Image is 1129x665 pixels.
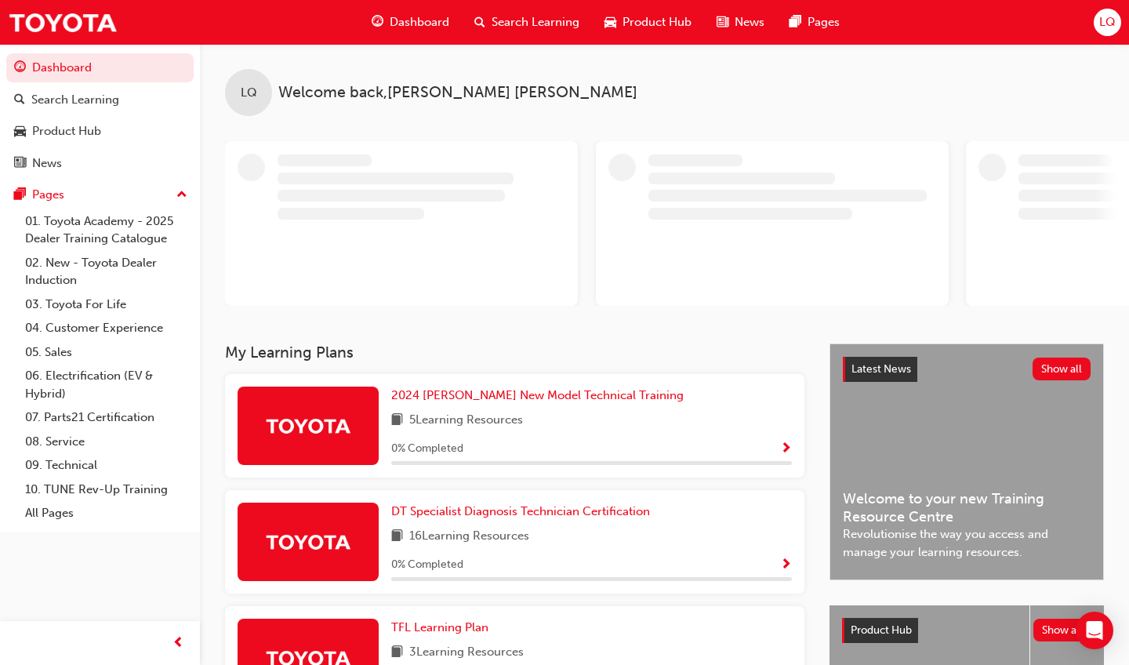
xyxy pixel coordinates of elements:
[391,504,650,518] span: DT Specialist Diagnosis Technician Certification
[780,555,792,575] button: Show Progress
[19,316,194,340] a: 04. Customer Experience
[842,618,1091,643] a: Product HubShow all
[391,527,403,547] span: book-icon
[843,357,1091,382] a: Latest NewsShow all
[19,209,194,251] a: 01. Toyota Academy - 2025 Dealer Training Catalogue
[19,430,194,454] a: 08. Service
[604,13,616,32] span: car-icon
[409,411,523,431] span: 5 Learning Resources
[6,180,194,209] button: Pages
[14,61,26,75] span: guage-icon
[14,188,26,202] span: pages-icon
[851,362,911,376] span: Latest News
[391,440,463,458] span: 0 % Completed
[19,364,194,405] a: 06. Electrification (EV & Hybrid)
[6,117,194,146] a: Product Hub
[19,340,194,365] a: 05. Sales
[391,620,488,634] span: TFL Learning Plan
[359,6,462,38] a: guage-iconDashboard
[31,91,119,109] div: Search Learning
[19,478,194,502] a: 10. TUNE Rev-Up Training
[265,412,351,439] img: Trak
[265,528,351,555] img: Trak
[14,157,26,171] span: news-icon
[6,85,194,114] a: Search Learning
[19,251,194,293] a: 02. New - Toyota Dealer Induction
[409,527,529,547] span: 16 Learning Resources
[391,503,656,521] a: DT Specialist Diagnosis Technician Certification
[1033,619,1092,641] button: Show all
[592,6,704,38] a: car-iconProduct Hub
[780,558,792,572] span: Show Progress
[1099,13,1116,31] span: LQ
[372,13,383,32] span: guage-icon
[19,405,194,430] a: 07. Parts21 Certification
[391,619,495,637] a: TFL Learning Plan
[391,411,403,431] span: book-icon
[1076,612,1113,649] div: Open Intercom Messenger
[172,634,184,653] span: prev-icon
[19,453,194,478] a: 09. Technical
[462,6,592,38] a: search-iconSearch Learning
[176,185,187,205] span: up-icon
[32,154,62,173] div: News
[391,643,403,663] span: book-icon
[780,442,792,456] span: Show Progress
[780,439,792,459] button: Show Progress
[735,13,764,31] span: News
[14,93,25,107] span: search-icon
[14,125,26,139] span: car-icon
[6,149,194,178] a: News
[6,53,194,82] a: Dashboard
[8,5,118,40] img: Trak
[409,643,524,663] span: 3 Learning Resources
[32,186,64,204] div: Pages
[623,13,692,31] span: Product Hub
[830,343,1104,580] a: Latest NewsShow allWelcome to your new Training Resource CentreRevolutionise the way you access a...
[790,13,801,32] span: pages-icon
[851,623,912,637] span: Product Hub
[391,556,463,574] span: 0 % Completed
[32,122,101,140] div: Product Hub
[1033,358,1091,380] button: Show all
[843,490,1091,525] span: Welcome to your new Training Resource Centre
[391,387,690,405] a: 2024 [PERSON_NAME] New Model Technical Training
[390,13,449,31] span: Dashboard
[808,13,840,31] span: Pages
[474,13,485,32] span: search-icon
[6,50,194,180] button: DashboardSearch LearningProduct HubNews
[777,6,852,38] a: pages-iconPages
[225,343,804,362] h3: My Learning Plans
[843,525,1091,561] span: Revolutionise the way you access and manage your learning resources.
[278,84,637,102] span: Welcome back , [PERSON_NAME] [PERSON_NAME]
[717,13,728,32] span: news-icon
[704,6,777,38] a: news-iconNews
[19,293,194,317] a: 03. Toyota For Life
[241,84,257,102] span: LQ
[391,388,684,402] span: 2024 [PERSON_NAME] New Model Technical Training
[492,13,579,31] span: Search Learning
[1094,9,1121,36] button: LQ
[19,501,194,525] a: All Pages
